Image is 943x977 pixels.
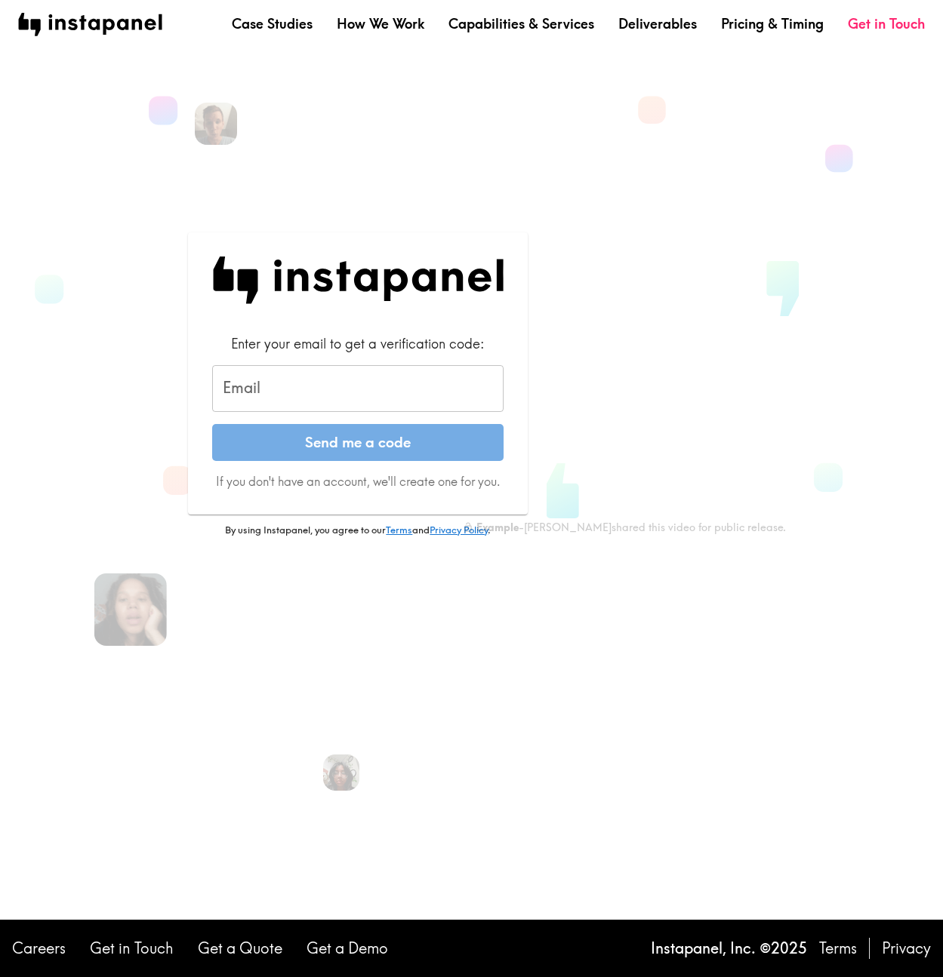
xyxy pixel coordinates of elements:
[94,573,167,646] img: Kelly
[848,14,925,33] a: Get in Touch
[12,938,66,959] a: Careers
[212,473,504,490] p: If you don't have an account, we'll create one for you.
[430,524,488,536] a: Privacy Policy
[212,257,504,304] img: Instapanel
[476,521,519,534] b: Example
[307,938,388,959] a: Get a Demo
[90,938,174,959] a: Get in Touch
[337,14,424,33] a: How We Work
[198,938,282,959] a: Get a Quote
[448,14,594,33] a: Capabilities & Services
[463,521,786,534] div: - [PERSON_NAME] shared this video for public release.
[386,524,412,536] a: Terms
[188,524,528,537] p: By using Instapanel, you agree to our and .
[195,103,237,145] img: Eric
[232,14,313,33] a: Case Studies
[721,14,824,33] a: Pricing & Timing
[573,456,606,489] button: Sound is off
[651,938,807,959] p: Instapanel, Inc. © 2025
[882,938,931,959] a: Privacy
[212,424,504,462] button: Send me a code
[18,13,162,36] img: instapanel
[819,938,857,959] a: Terms
[323,754,359,791] img: Heena
[618,14,697,33] a: Deliverables
[212,334,504,353] div: Enter your email to get a verification code:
